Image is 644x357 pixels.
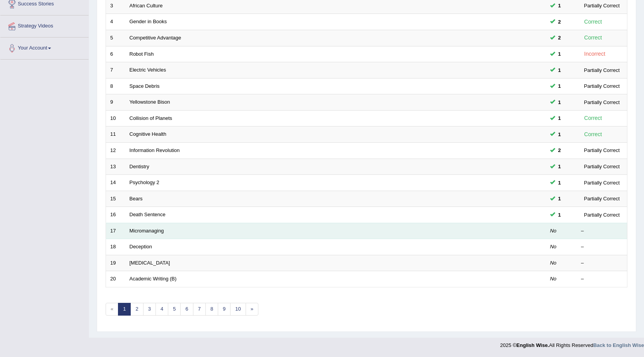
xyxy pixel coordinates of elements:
td: 6 [106,46,125,62]
span: You can still take this question [555,34,564,42]
a: Yellowstone Bison [130,99,170,105]
a: Deception [130,244,152,249]
div: Partially Correct [581,146,623,154]
a: Cognitive Health [130,131,166,137]
a: Robot Fish [130,51,154,57]
span: « [106,303,118,316]
div: Partially Correct [581,82,623,90]
div: Partially Correct [581,2,623,10]
div: Correct [581,114,605,123]
td: 7 [106,62,125,79]
div: Partially Correct [581,195,623,203]
em: No [550,244,557,249]
span: You can still take this question [555,130,564,138]
span: You can still take this question [555,146,564,154]
td: 9 [106,94,125,111]
div: Partially Correct [581,179,623,187]
a: African Culture [130,3,163,9]
a: Competitive Advantage [130,35,181,41]
span: You can still take this question [555,82,564,90]
td: 11 [106,126,125,143]
td: 8 [106,78,125,94]
span: You can still take this question [555,195,564,203]
a: » [246,303,258,316]
span: You can still take this question [555,18,564,26]
span: You can still take this question [555,211,564,219]
a: 7 [193,303,206,316]
a: 10 [230,303,246,316]
td: 12 [106,142,125,159]
em: No [550,276,557,282]
a: 9 [218,303,231,316]
div: Partially Correct [581,66,623,74]
em: No [550,228,557,234]
div: Incorrect [581,50,608,58]
div: 2025 © All Rights Reserved [500,338,644,349]
td: 15 [106,191,125,207]
a: [MEDICAL_DATA] [130,260,170,266]
span: You can still take this question [555,50,564,58]
td: 17 [106,223,125,239]
td: 19 [106,255,125,271]
div: Partially Correct [581,98,623,106]
a: 4 [155,303,168,316]
a: Micromanaging [130,228,164,234]
div: – [581,260,623,267]
span: You can still take this question [555,179,564,187]
span: You can still take this question [555,114,564,122]
em: No [550,260,557,266]
div: – [581,243,623,251]
strong: English Wise. [516,342,549,348]
a: 3 [143,303,156,316]
td: 18 [106,239,125,255]
div: Partially Correct [581,162,623,171]
span: You can still take this question [555,66,564,74]
a: Bears [130,196,143,202]
a: Your Account [0,38,89,57]
td: 16 [106,207,125,223]
a: Academic Writing (B) [130,276,177,282]
a: Strategy Videos [0,15,89,35]
td: 10 [106,110,125,126]
div: – [581,227,623,235]
div: Correct [581,17,605,26]
span: You can still take this question [555,98,564,106]
a: 5 [168,303,181,316]
td: 20 [106,271,125,287]
td: 14 [106,175,125,191]
td: 5 [106,30,125,46]
div: – [581,275,623,283]
a: Gender in Books [130,19,167,24]
span: You can still take this question [555,2,564,10]
a: 2 [130,303,143,316]
div: Correct [581,33,605,42]
a: Space Debris [130,83,160,89]
td: 4 [106,14,125,30]
a: 6 [180,303,193,316]
td: 13 [106,159,125,175]
a: 1 [118,303,131,316]
a: Information Revolution [130,147,180,153]
a: Collision of Planets [130,115,173,121]
a: Dentistry [130,164,149,169]
div: Partially Correct [581,211,623,219]
a: 8 [205,303,218,316]
div: Correct [581,130,605,139]
span: You can still take this question [555,162,564,171]
a: Death Sentence [130,212,166,217]
a: Psychology 2 [130,179,159,185]
a: Back to English Wise [593,342,644,348]
a: Electric Vehicles [130,67,166,73]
